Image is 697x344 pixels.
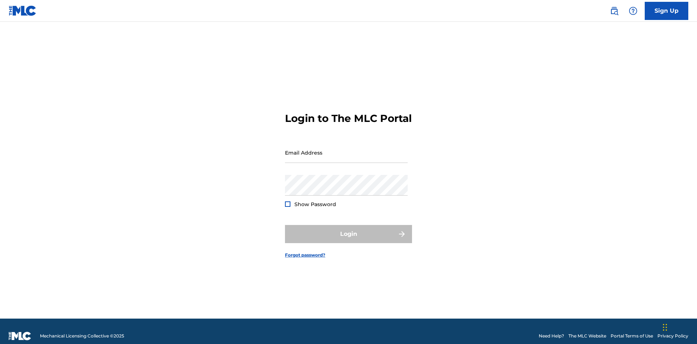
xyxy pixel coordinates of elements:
[568,333,606,339] a: The MLC Website
[9,332,31,340] img: logo
[629,7,637,15] img: help
[645,2,688,20] a: Sign Up
[610,7,619,15] img: search
[663,316,667,338] div: Drag
[661,309,697,344] iframe: Chat Widget
[657,333,688,339] a: Privacy Policy
[294,201,336,208] span: Show Password
[285,112,412,125] h3: Login to The MLC Portal
[607,4,621,18] a: Public Search
[539,333,564,339] a: Need Help?
[626,4,640,18] div: Help
[611,333,653,339] a: Portal Terms of Use
[9,5,37,16] img: MLC Logo
[40,333,124,339] span: Mechanical Licensing Collective © 2025
[285,252,325,258] a: Forgot password?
